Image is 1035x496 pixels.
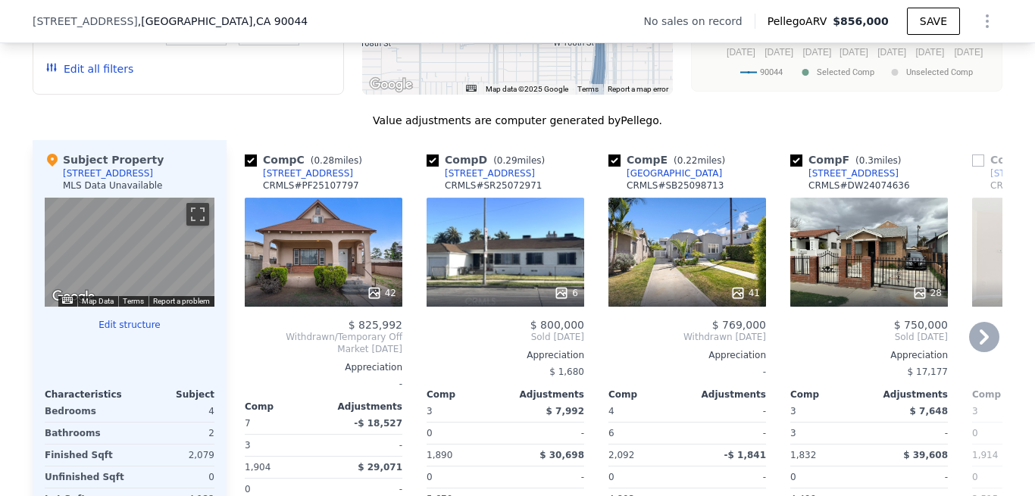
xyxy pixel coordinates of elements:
text: [DATE] [727,47,755,58]
a: Terms (opens in new tab) [577,85,599,93]
span: 1,904 [245,462,270,473]
a: [STREET_ADDRESS] [427,167,535,179]
span: ( miles) [849,155,907,166]
div: Finished Sqft [45,445,127,466]
div: Appreciation [608,349,766,361]
span: Map data ©2025 Google [486,85,568,93]
span: 0 [972,472,978,482]
span: Pellego ARV [768,14,833,29]
span: , CA 90044 [252,15,308,27]
div: - [872,423,948,444]
div: Street View [45,198,214,307]
span: 2,092 [608,450,634,460]
div: [STREET_ADDRESS] [808,167,899,179]
span: $ 30,698 [539,450,584,460]
div: 6 [554,285,578,301]
div: Comp [245,401,324,413]
img: Google [48,287,98,307]
button: Map Data [82,296,114,307]
div: - [508,423,584,444]
span: 0.22 [677,155,698,166]
div: 0 [427,423,502,444]
div: Comp F [790,152,908,167]
div: - [608,361,766,382]
div: Subject Property [45,152,164,167]
span: $ 769,000 [712,319,766,331]
span: 0 [608,472,614,482]
div: - [690,423,766,444]
span: 3 [972,406,978,416]
span: 0.29 [497,155,517,166]
div: Comp [608,388,687,401]
div: CRMLS # SR25072971 [445,179,542,192]
span: ( miles) [487,155,551,166]
span: 7 [245,418,251,429]
div: No sales on record [643,14,754,29]
span: $ 825,992 [349,319,402,331]
span: $ 29,071 [358,462,402,473]
div: 3 [245,435,321,456]
div: Bedrooms [45,401,127,422]
div: [STREET_ADDRESS] [263,167,353,179]
div: 42 [367,285,396,301]
span: $ 800,000 [530,319,584,331]
a: [STREET_ADDRESS] [245,167,353,179]
span: $ 1,680 [549,367,584,377]
div: Adjustments [505,388,584,401]
a: [STREET_ADDRESS] [790,167,899,179]
div: Comp C [245,152,368,167]
div: Value adjustments are computer generated by Pellego . [33,113,1002,128]
div: 41 [730,285,760,301]
span: $ 7,648 [910,406,948,416]
span: 1,914 [972,450,998,460]
a: [GEOGRAPHIC_DATA] [608,167,722,179]
button: Keyboard shortcuts [466,85,477,92]
div: 28 [912,285,942,301]
div: - [245,373,402,395]
div: Comp [427,388,505,401]
span: $ 7,992 [546,406,584,416]
span: 3 [790,406,796,416]
span: 3 [427,406,433,416]
span: ( miles) [305,155,368,166]
img: Google [366,75,416,95]
span: Sold [DATE] [790,331,948,343]
a: Report a problem [153,297,210,305]
span: ( miles) [668,155,731,166]
span: -$ 18,527 [354,418,402,429]
div: - [690,466,766,488]
div: Comp E [608,152,731,167]
span: 1,890 [427,450,452,460]
span: 1,832 [790,450,816,460]
div: CRMLS # PF25107797 [263,179,359,192]
text: [DATE] [803,47,832,58]
div: Adjustments [687,388,766,401]
span: 4 [608,406,614,416]
div: - [872,466,948,488]
span: 0 [427,472,433,482]
span: -$ 1,841 [724,450,766,460]
text: [DATE] [840,47,868,58]
div: Adjustments [324,401,402,413]
div: [STREET_ADDRESS] [63,167,153,179]
div: MLS Data Unavailable [63,179,163,192]
div: Comp D [427,152,551,167]
div: Comp [790,388,869,401]
span: $ 39,608 [903,450,948,460]
button: Show Options [972,6,1002,36]
button: Toggle fullscreen view [186,203,209,226]
button: Edit all filters [45,61,133,76]
span: 0.28 [314,155,334,166]
text: Selected Comp [817,67,874,77]
span: 0 [245,484,251,494]
a: Report a map error [608,85,668,93]
button: Keyboard shortcuts [62,297,73,304]
div: Characteristics [45,388,130,401]
div: 2,079 [133,445,214,466]
span: 0 [790,472,796,482]
span: 0.3 [859,155,874,166]
span: Withdrawn/Temporary Off Market [DATE] [245,331,402,355]
div: 2 [133,423,214,444]
span: , [GEOGRAPHIC_DATA] [138,14,308,29]
div: CRMLS # SB25098713 [627,179,724,192]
